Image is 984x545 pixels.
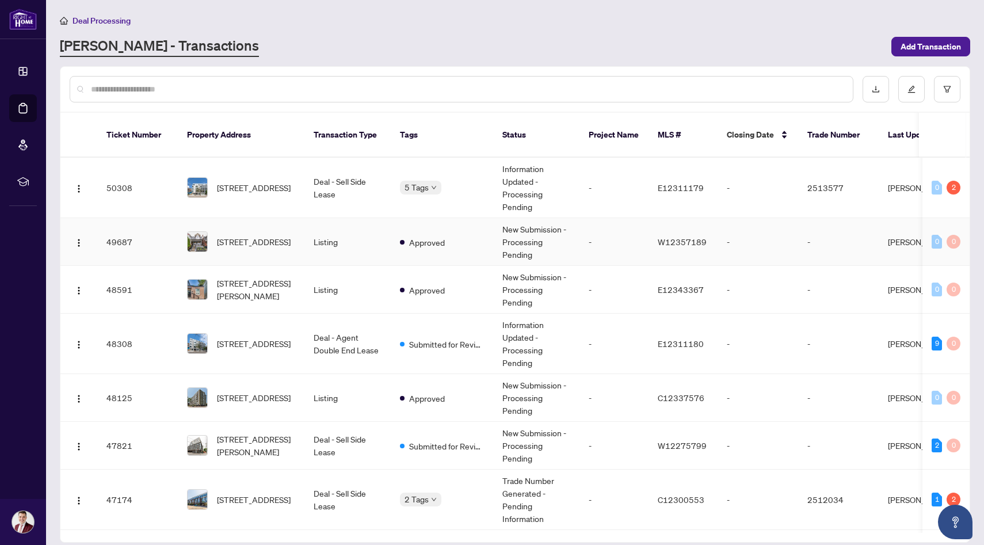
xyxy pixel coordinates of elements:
[579,314,649,374] td: -
[9,9,37,30] img: logo
[879,422,965,470] td: [PERSON_NAME]
[879,113,965,158] th: Last Updated By
[932,181,942,195] div: 0
[579,470,649,530] td: -
[304,314,391,374] td: Deal - Agent Double End Lease
[579,266,649,314] td: -
[391,113,493,158] th: Tags
[97,113,178,158] th: Ticket Number
[97,158,178,218] td: 50308
[97,218,178,266] td: 49687
[907,85,916,93] span: edit
[879,266,965,314] td: [PERSON_NAME]
[798,218,879,266] td: -
[188,232,207,251] img: thumbnail-img
[304,374,391,422] td: Listing
[431,185,437,190] span: down
[932,283,942,296] div: 0
[798,422,879,470] td: -
[304,470,391,530] td: Deal - Sell Side Lease
[658,338,704,349] span: E12311180
[74,496,83,505] img: Logo
[938,505,972,539] button: Open asap
[718,314,798,374] td: -
[718,374,798,422] td: -
[74,184,83,193] img: Logo
[70,334,88,353] button: Logo
[70,490,88,509] button: Logo
[74,238,83,247] img: Logo
[97,314,178,374] td: 48308
[947,493,960,506] div: 2
[409,284,445,296] span: Approved
[718,266,798,314] td: -
[97,422,178,470] td: 47821
[718,158,798,218] td: -
[872,85,880,93] span: download
[188,388,207,407] img: thumbnail-img
[74,340,83,349] img: Logo
[74,394,83,403] img: Logo
[727,128,774,141] span: Closing Date
[932,493,942,506] div: 1
[879,158,965,218] td: [PERSON_NAME]
[74,286,83,295] img: Logo
[798,266,879,314] td: -
[304,422,391,470] td: Deal - Sell Side Lease
[493,374,579,422] td: New Submission - Processing Pending
[658,237,707,247] span: W12357189
[60,36,259,57] a: [PERSON_NAME] - Transactions
[493,314,579,374] td: Information Updated - Processing Pending
[658,284,704,295] span: E12343367
[188,334,207,353] img: thumbnail-img
[493,470,579,530] td: Trade Number Generated - Pending Information
[97,266,178,314] td: 48591
[658,392,704,403] span: C12337576
[934,76,960,102] button: filter
[891,37,970,56] button: Add Transaction
[798,314,879,374] td: -
[879,314,965,374] td: [PERSON_NAME]
[658,494,704,505] span: C12300553
[405,493,429,506] span: 2 Tags
[493,218,579,266] td: New Submission - Processing Pending
[304,158,391,218] td: Deal - Sell Side Lease
[304,218,391,266] td: Listing
[863,76,889,102] button: download
[12,511,34,533] img: Profile Icon
[493,158,579,218] td: Information Updated - Processing Pending
[217,181,291,194] span: [STREET_ADDRESS]
[579,113,649,158] th: Project Name
[493,422,579,470] td: New Submission - Processing Pending
[947,181,960,195] div: 2
[879,374,965,422] td: [PERSON_NAME]
[188,436,207,455] img: thumbnail-img
[879,470,965,530] td: [PERSON_NAME]
[60,17,68,25] span: home
[947,337,960,350] div: 0
[97,374,178,422] td: 48125
[932,337,942,350] div: 9
[943,85,951,93] span: filter
[70,388,88,407] button: Logo
[188,178,207,197] img: thumbnail-img
[70,178,88,197] button: Logo
[188,280,207,299] img: thumbnail-img
[932,439,942,452] div: 2
[658,182,704,193] span: E12311179
[405,181,429,194] span: 5 Tags
[217,337,291,350] span: [STREET_ADDRESS]
[798,113,879,158] th: Trade Number
[70,436,88,455] button: Logo
[409,440,484,452] span: Submitted for Review
[304,113,391,158] th: Transaction Type
[718,113,798,158] th: Closing Date
[178,113,304,158] th: Property Address
[70,280,88,299] button: Logo
[304,266,391,314] td: Listing
[947,391,960,405] div: 0
[947,439,960,452] div: 0
[901,37,961,56] span: Add Transaction
[658,440,707,451] span: W12275799
[493,113,579,158] th: Status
